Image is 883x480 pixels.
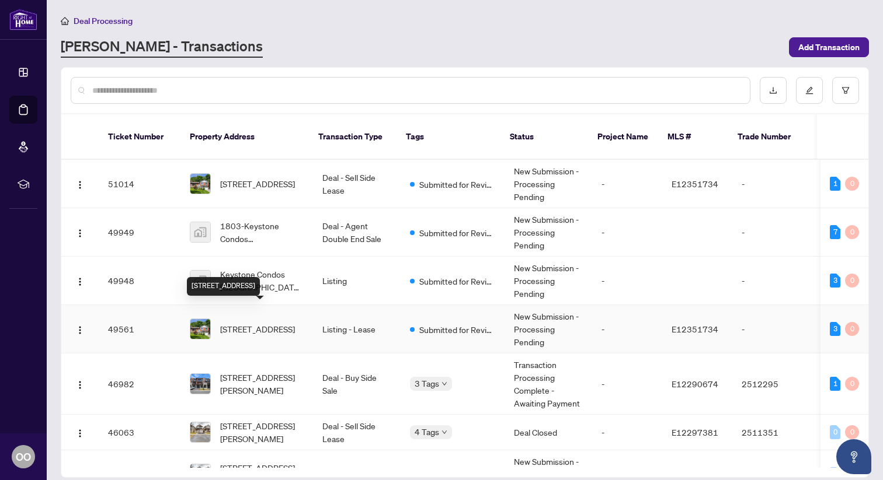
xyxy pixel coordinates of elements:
span: 1803-Keystone Condos [GEOGRAPHIC_DATA], [STREET_ADDRESS] [220,219,304,245]
img: Logo [75,429,85,438]
div: 0 [845,225,859,239]
div: 0 [845,274,859,288]
img: Logo [75,277,85,286]
td: - [592,305,662,353]
span: edit [805,86,814,94]
span: down [441,381,447,387]
span: [STREET_ADDRESS] [220,177,295,190]
div: 3 [830,322,840,336]
span: [STREET_ADDRESS] [220,323,295,335]
td: - [592,415,662,450]
div: 0 [845,177,859,191]
td: 51014 [99,160,180,208]
td: - [732,305,814,353]
td: - [592,257,662,305]
th: MLS # [658,114,728,160]
span: download [769,86,777,94]
td: 49561 [99,305,180,353]
span: 3 Tags [415,377,439,390]
td: 2512295 [732,353,814,415]
td: 2511351 [732,415,814,450]
img: Logo [75,180,85,190]
td: Listing [313,257,401,305]
th: Project Name [588,114,658,160]
button: Open asap [836,439,871,474]
td: 49949 [99,208,180,257]
th: Status [500,114,588,160]
button: Logo [71,374,89,393]
td: - [732,160,814,208]
div: 0 [845,377,859,391]
button: Logo [71,423,89,442]
img: Logo [75,229,85,238]
span: E12351734 [672,324,718,334]
span: OO [16,449,31,465]
span: E12351734 [672,178,718,189]
button: Logo [71,174,89,193]
td: - [592,353,662,415]
a: [PERSON_NAME] - Transactions [61,37,263,58]
td: 49948 [99,257,180,305]
div: 7 [830,225,840,239]
td: - [732,208,814,257]
img: thumbnail-img [190,374,210,394]
td: - [592,160,662,208]
div: 1 [830,377,840,391]
td: 46982 [99,353,180,415]
th: Tags [397,114,500,160]
td: 46063 [99,415,180,450]
span: [STREET_ADDRESS][PERSON_NAME] [220,419,304,445]
button: download [760,77,787,104]
td: Transaction Processing Complete - Awaiting Payment [505,353,592,415]
button: Logo [71,271,89,290]
td: Deal - Buy Side Sale [313,353,401,415]
span: E12297381 [672,427,718,437]
td: New Submission - Processing Pending [505,208,592,257]
span: home [61,17,69,25]
span: 4 Tags [415,425,439,439]
th: Ticket Number [99,114,180,160]
td: Deal - Sell Side Lease [313,160,401,208]
td: New Submission - Processing Pending [505,305,592,353]
button: filter [832,77,859,104]
button: Logo [71,223,89,241]
th: Property Address [180,114,309,160]
span: down [441,429,447,435]
img: Logo [75,380,85,390]
img: logo [9,9,37,30]
img: thumbnail-img [190,319,210,339]
span: Add Transaction [798,38,860,57]
td: Deal Closed [505,415,592,450]
div: 0 [845,425,859,439]
span: Keystone Condos [GEOGRAPHIC_DATA], [STREET_ADDRESS] [220,268,304,293]
span: filter [842,86,850,94]
div: 0 [845,322,859,336]
span: [STREET_ADDRESS][PERSON_NAME] [220,371,304,397]
div: 3 [830,274,840,288]
td: Deal - Agent Double End Sale [313,208,401,257]
div: 0 [830,425,840,439]
th: Transaction Type [309,114,397,160]
td: Listing - Lease [313,305,401,353]
span: E12290674 [672,379,718,389]
button: Add Transaction [789,37,869,57]
span: Submitted for Review [419,323,495,336]
span: Submitted for Review [419,275,495,288]
div: [STREET_ADDRESS] [187,277,260,296]
img: Logo [75,325,85,335]
td: Deal - Sell Side Lease [313,415,401,450]
div: 1 [830,177,840,191]
img: thumbnail-img [190,222,210,242]
th: Trade Number [728,114,810,160]
img: thumbnail-img [190,174,210,194]
td: New Submission - Processing Pending [505,160,592,208]
button: Logo [71,320,89,338]
button: edit [796,77,823,104]
span: Submitted for Review [419,226,495,239]
img: thumbnail-img [190,422,210,442]
img: thumbnail-img [190,271,210,290]
span: Deal Processing [74,16,133,26]
span: Submitted for Review [419,178,495,191]
td: - [732,257,814,305]
td: New Submission - Processing Pending [505,257,592,305]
